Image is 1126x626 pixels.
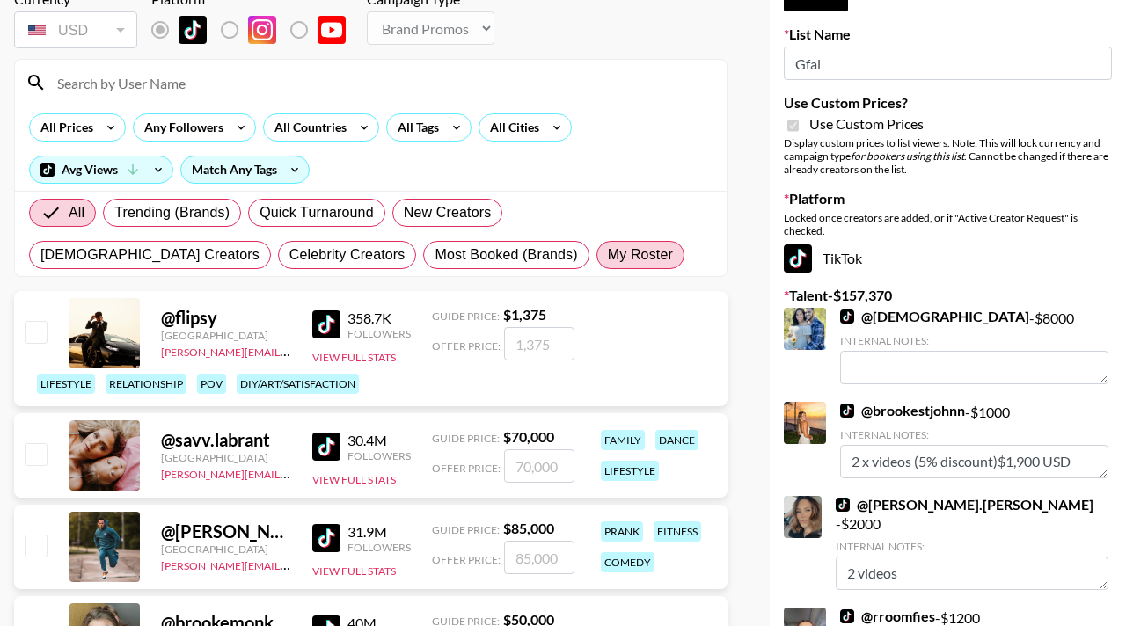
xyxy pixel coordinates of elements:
[836,498,850,512] img: TikTok
[840,334,1108,347] div: Internal Notes:
[840,608,935,625] a: @rroomfies
[347,327,411,340] div: Followers
[312,310,340,338] img: TikTok
[161,429,291,451] div: @ savv.labrant
[347,449,411,462] div: Followers
[503,306,546,323] strong: $ 1,375
[840,609,854,623] img: TikTok
[18,15,134,46] div: USD
[784,211,1112,237] div: Locked once creators are added, or if "Active Creator Request" is checked.
[47,69,716,97] input: Search by User Name
[851,149,964,163] em: for bookers using this list
[134,114,227,141] div: Any Followers
[601,461,659,481] div: lifestyle
[40,244,260,266] span: [DEMOGRAPHIC_DATA] Creators
[809,115,924,133] span: Use Custom Prices
[504,327,574,360] input: 1,375
[503,428,554,445] strong: $ 70,000
[432,309,500,323] span: Guide Price:
[347,432,411,449] div: 30.4M
[503,520,554,536] strong: $ 85,000
[784,287,1112,304] label: Talent - $ 157,370
[404,202,492,223] span: New Creators
[504,449,574,483] input: 70,000
[601,552,654,572] div: comedy
[347,541,411,554] div: Followers
[601,430,645,450] div: family
[655,430,698,450] div: dance
[784,190,1112,207] label: Platform
[161,451,291,464] div: [GEOGRAPHIC_DATA]
[840,445,1108,478] textarea: 2 x videos (5% discount)$1,900 USD
[435,244,577,266] span: Most Booked (Brands)
[260,202,374,223] span: Quick Turnaround
[312,564,396,578] button: View Full Stats
[840,309,854,324] img: TikTok
[161,520,291,542] div: @ [PERSON_NAME].[PERSON_NAME]
[179,16,207,44] img: TikTok
[312,473,396,486] button: View Full Stats
[432,462,501,475] span: Offer Price:
[161,329,291,342] div: [GEOGRAPHIC_DATA]
[264,114,350,141] div: All Countries
[784,244,812,273] img: TikTok
[347,309,411,327] div: 358.7K
[479,114,543,141] div: All Cities
[181,156,309,183] div: Match Any Tags
[432,523,500,536] span: Guide Price:
[840,404,854,418] img: TikTok
[114,202,230,223] span: Trending (Brands)
[784,244,1112,273] div: TikTok
[161,556,421,572] a: [PERSON_NAME][EMAIL_ADDRESS][DOMAIN_NAME]
[237,374,359,394] div: diy/art/satisfaction
[347,523,411,541] div: 31.9M
[836,496,1093,513] a: @[PERSON_NAME].[PERSON_NAME]
[840,402,965,419] a: @brookestjohnn
[106,374,186,394] div: relationship
[836,496,1108,590] div: - $ 2000
[784,25,1112,43] label: List Name
[161,307,291,329] div: @ flipsy
[30,156,172,183] div: Avg Views
[504,541,574,574] input: 85,000
[312,433,340,461] img: TikTok
[289,244,406,266] span: Celebrity Creators
[318,16,346,44] img: YouTube
[784,94,1112,112] label: Use Custom Prices?
[840,308,1029,325] a: @[DEMOGRAPHIC_DATA]
[14,8,137,52] div: Currency is locked to USD
[601,521,643,542] div: prank
[197,374,226,394] div: pov
[37,374,95,394] div: lifestyle
[151,11,360,48] div: List locked to TikTok.
[784,136,1112,176] div: Display custom prices to list viewers. Note: This will lock currency and campaign type . Cannot b...
[248,16,276,44] img: Instagram
[161,464,421,481] a: [PERSON_NAME][EMAIL_ADDRESS][DOMAIN_NAME]
[387,114,442,141] div: All Tags
[30,114,97,141] div: All Prices
[161,342,421,359] a: [PERSON_NAME][EMAIL_ADDRESS][DOMAIN_NAME]
[840,402,1108,478] div: - $ 1000
[654,521,701,542] div: fitness
[161,542,291,556] div: [GEOGRAPHIC_DATA]
[836,557,1108,590] textarea: 2 videos
[312,524,340,552] img: TikTok
[69,202,84,223] span: All
[840,308,1108,384] div: - $ 8000
[432,553,501,566] span: Offer Price:
[432,432,500,445] span: Guide Price:
[608,244,673,266] span: My Roster
[432,339,501,353] span: Offer Price:
[836,540,1108,553] div: Internal Notes:
[840,428,1108,441] div: Internal Notes:
[312,351,396,364] button: View Full Stats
